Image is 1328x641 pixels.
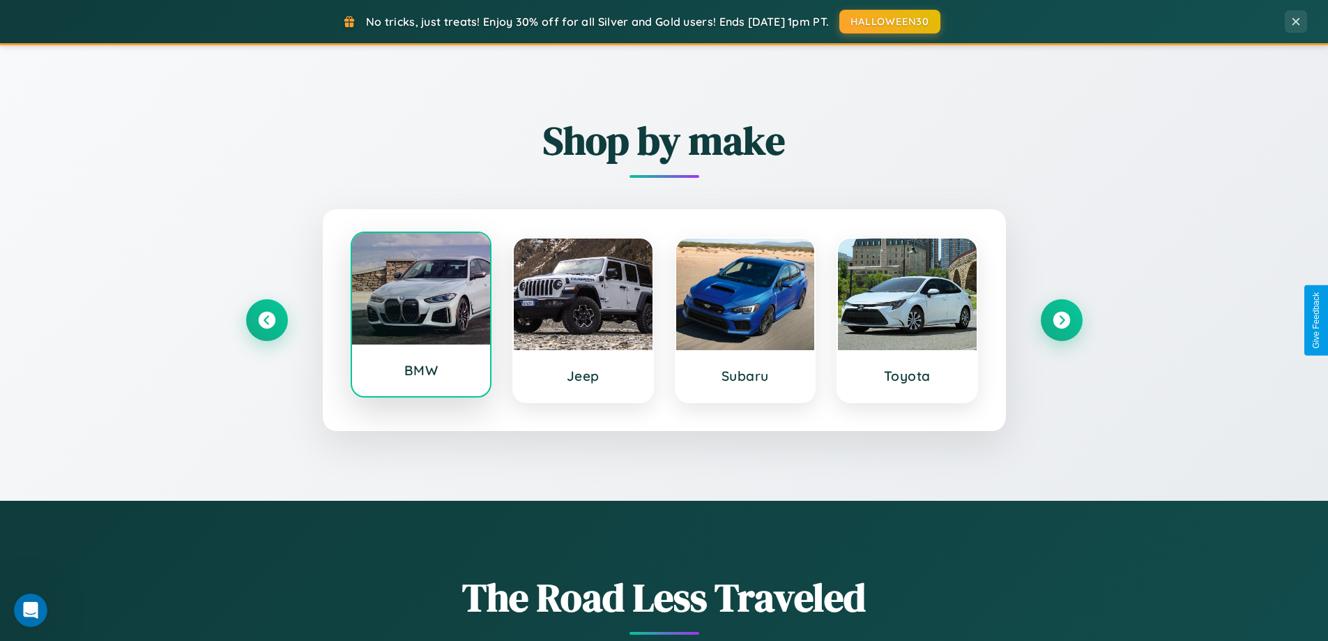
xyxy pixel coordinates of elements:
iframe: Intercom live chat [14,594,47,627]
span: No tricks, just treats! Enjoy 30% off for all Silver and Gold users! Ends [DATE] 1pm PT. [366,15,829,29]
div: Give Feedback [1311,292,1321,349]
h3: Subaru [690,368,801,384]
h2: Shop by make [246,114,1083,167]
h1: The Road Less Traveled [246,571,1083,624]
button: HALLOWEEN30 [839,10,940,33]
h3: Toyota [852,368,963,384]
h3: BMW [366,362,477,379]
h3: Jeep [528,368,639,384]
